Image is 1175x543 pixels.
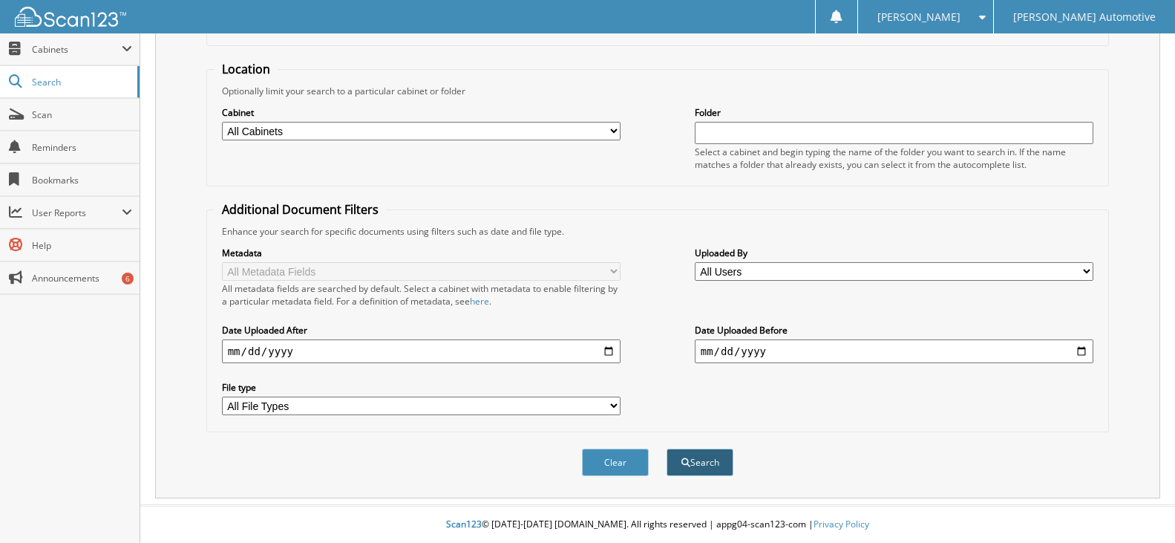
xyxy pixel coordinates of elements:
div: © [DATE]-[DATE] [DOMAIN_NAME]. All rights reserved | appg04-scan123-com | [140,507,1175,543]
a: here [470,295,489,308]
a: Privacy Policy [814,518,869,530]
div: 6 [122,273,134,284]
label: Cabinet [222,106,621,119]
span: Search [32,76,130,88]
legend: Additional Document Filters [215,201,386,218]
label: Date Uploaded Before [695,324,1094,336]
iframe: Chat Widget [1101,472,1175,543]
label: Folder [695,106,1094,119]
img: scan123-logo-white.svg [15,7,126,27]
label: Metadata [222,247,621,259]
div: Optionally limit your search to a particular cabinet or folder [215,85,1102,97]
span: [PERSON_NAME] [877,13,960,22]
span: Scan123 [446,518,482,530]
span: Help [32,239,132,252]
button: Clear [582,449,649,476]
div: Enhance your search for specific documents using filters such as date and file type. [215,225,1102,238]
div: All metadata fields are searched by default. Select a cabinet with metadata to enable filtering b... [222,282,621,308]
label: Uploaded By [695,247,1094,259]
span: Reminders [32,141,132,154]
label: File type [222,381,621,394]
span: Announcements [32,272,132,284]
legend: Location [215,61,278,77]
input: end [695,339,1094,363]
span: Cabinets [32,43,122,56]
span: Scan [32,108,132,121]
input: start [222,339,621,363]
span: Bookmarks [32,174,132,186]
span: User Reports [32,207,122,219]
span: [PERSON_NAME] Automotive [1013,13,1156,22]
label: Date Uploaded After [222,324,621,336]
button: Search [667,449,733,476]
div: Select a cabinet and begin typing the name of the folder you want to search in. If the name match... [695,146,1094,171]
